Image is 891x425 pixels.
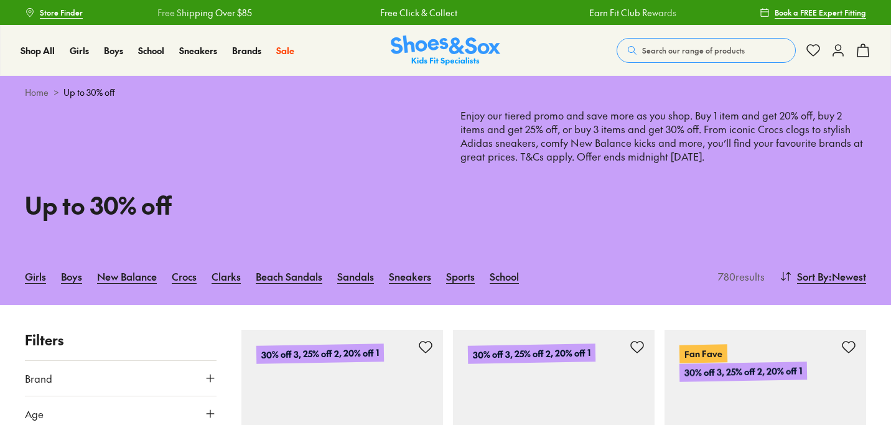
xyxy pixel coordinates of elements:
[61,263,82,290] a: Boys
[70,44,89,57] a: Girls
[490,263,519,290] a: School
[679,362,807,383] p: 30% off 3, 25% off 2, 20% off 1
[97,263,157,290] a: New Balance
[780,263,866,290] button: Sort By:Newest
[256,344,384,365] p: 30% off 3, 25% off 2, 20% off 1
[25,187,431,223] h1: Up to 30% off
[25,263,46,290] a: Girls
[391,35,500,66] a: Shoes & Sox
[775,7,866,18] span: Book a FREE Expert Fitting
[179,44,217,57] a: Sneakers
[460,109,866,218] p: Enjoy our tiered promo and save more as you shop. Buy 1 item and get 20% off, buy 2 items and get...
[21,44,55,57] a: Shop All
[156,6,251,19] a: Free Shipping Over $85
[379,6,456,19] a: Free Click & Collect
[642,45,745,56] span: Search our range of products
[40,7,83,18] span: Store Finder
[25,1,83,24] a: Store Finder
[104,44,123,57] a: Boys
[389,263,431,290] a: Sneakers
[232,44,261,57] a: Brands
[25,361,217,396] button: Brand
[797,269,829,284] span: Sort By
[212,263,241,290] a: Clarks
[617,38,796,63] button: Search our range of products
[468,344,595,365] p: 30% off 3, 25% off 2, 20% off 1
[760,1,866,24] a: Book a FREE Expert Fitting
[588,6,675,19] a: Earn Fit Club Rewards
[337,263,374,290] a: Sandals
[391,35,500,66] img: SNS_Logo_Responsive.svg
[63,86,115,99] span: Up to 30% off
[25,330,217,350] p: Filters
[25,371,52,386] span: Brand
[256,263,322,290] a: Beach Sandals
[25,86,866,99] div: >
[679,345,727,363] p: Fan Fave
[446,263,475,290] a: Sports
[713,269,765,284] p: 780 results
[172,263,197,290] a: Crocs
[25,406,44,421] span: Age
[829,269,866,284] span: : Newest
[25,86,49,99] a: Home
[276,44,294,57] a: Sale
[138,44,164,57] a: School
